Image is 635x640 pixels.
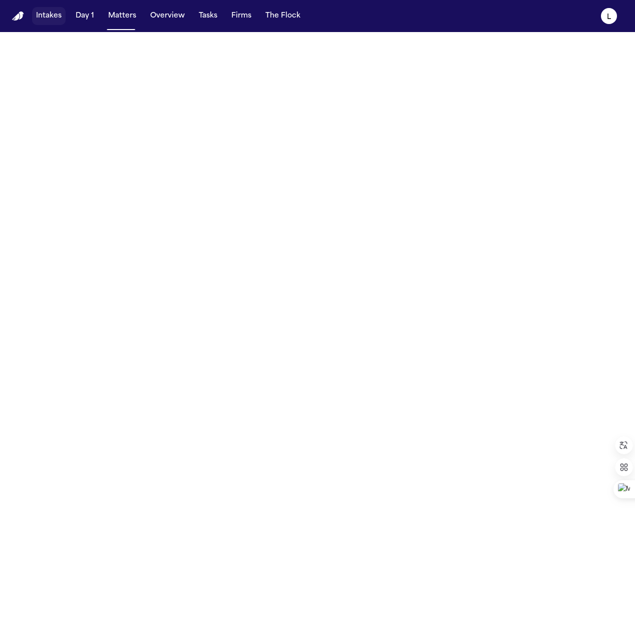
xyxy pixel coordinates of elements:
[261,7,304,25] button: The Flock
[32,7,66,25] button: Intakes
[12,12,24,21] img: Finch Logo
[104,7,140,25] button: Matters
[146,7,189,25] button: Overview
[72,7,98,25] button: Day 1
[195,7,221,25] button: Tasks
[12,12,24,21] a: Home
[227,7,255,25] button: Firms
